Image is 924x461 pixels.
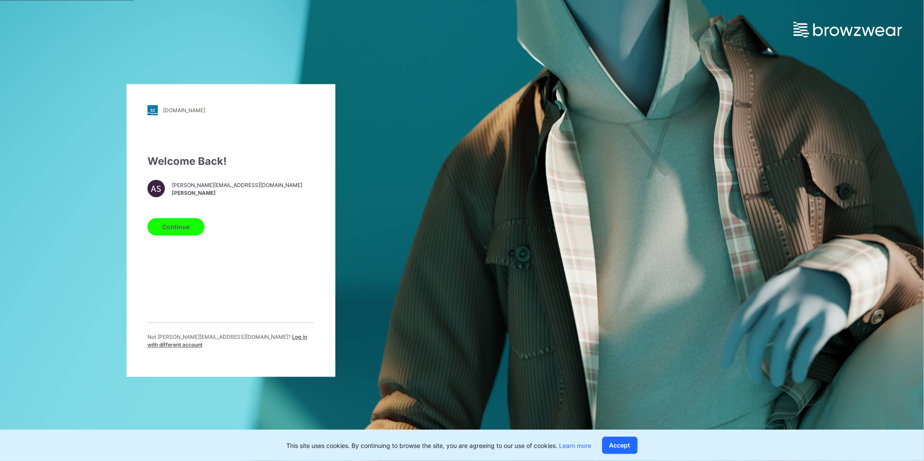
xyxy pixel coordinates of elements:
p: This site uses cookies. By continuing to browse the site, you are agreeing to our use of cookies. [287,441,592,450]
img: stylezone-logo.562084cfcfab977791bfbf7441f1a819.svg [147,105,158,116]
a: [DOMAIN_NAME] [147,105,315,116]
button: Continue [147,218,204,236]
div: Welcome Back! [147,154,315,170]
img: browzwear-logo.e42bd6dac1945053ebaf764b6aa21510.svg [793,22,902,37]
div: AS [147,180,165,197]
div: [DOMAIN_NAME] [163,107,205,114]
p: Not [PERSON_NAME][EMAIL_ADDRESS][DOMAIN_NAME] ? [147,334,315,349]
span: [PERSON_NAME] [172,189,302,197]
a: Learn more [559,442,592,449]
span: [PERSON_NAME][EMAIL_ADDRESS][DOMAIN_NAME] [172,181,302,189]
button: Accept [602,437,638,454]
